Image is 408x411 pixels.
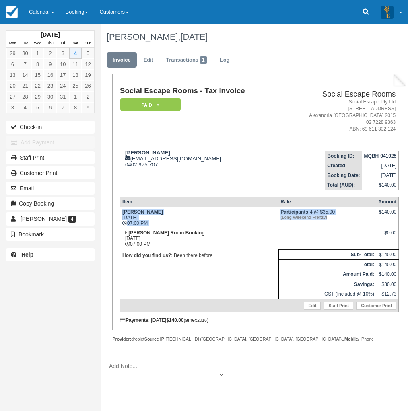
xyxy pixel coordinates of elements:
[304,302,321,310] a: Edit
[44,102,56,113] a: 6
[120,98,181,112] em: Paid
[69,39,82,48] th: Sat
[376,249,399,259] td: $140.00
[6,182,95,195] button: Email
[19,59,31,70] a: 7
[69,70,82,80] a: 18
[376,269,399,279] td: $140.00
[120,87,280,95] h1: Social Escape Rooms - Tax Invoice
[278,249,376,259] th: Sub-Total:
[6,39,19,48] th: Mon
[278,197,376,207] th: Rate
[41,31,60,38] strong: [DATE]
[120,197,278,207] th: Item
[376,259,399,269] td: $140.00
[57,59,69,70] a: 10
[325,180,362,190] th: Total (AUD):
[376,197,399,207] th: Amount
[342,337,358,341] strong: Mobile
[57,70,69,80] a: 17
[325,151,362,161] th: Booking ID:
[57,80,69,91] a: 24
[278,289,376,299] td: GST (Included @ 10%)
[278,259,376,269] th: Total:
[44,80,56,91] a: 23
[69,91,82,102] a: 1
[128,230,204,236] strong: [PERSON_NAME] Room Booking
[356,302,396,310] a: Customer Print
[31,91,44,102] a: 29
[160,52,213,68] a: Transactions1
[31,39,44,48] th: Wed
[120,317,399,323] div: : [DATE] (amex )
[120,97,178,112] a: Paid
[120,317,148,323] strong: Payments
[44,70,56,80] a: 16
[376,279,399,289] td: $80.00
[376,289,399,299] td: $12.73
[57,102,69,113] a: 7
[107,32,401,42] h1: [PERSON_NAME],
[112,337,131,341] strong: Provider:
[6,59,19,70] a: 6
[283,90,396,99] h2: Social Escape Rooms
[200,56,207,64] span: 1
[362,171,399,180] td: [DATE]
[122,253,171,258] strong: How did you find us?
[362,161,399,171] td: [DATE]
[362,180,399,190] td: $140.00
[69,59,82,70] a: 11
[6,102,19,113] a: 3
[325,171,362,180] th: Booking Date:
[6,121,95,134] button: Check-in
[57,48,69,59] a: 3
[31,102,44,113] a: 5
[19,39,31,48] th: Tue
[278,279,376,289] th: Savings:
[180,32,208,42] span: [DATE]
[6,248,95,261] a: Help
[6,197,95,210] button: Copy Booking
[19,70,31,80] a: 14
[381,6,394,18] img: A3
[31,59,44,70] a: 8
[6,48,19,59] a: 29
[378,209,396,221] div: $140.00
[144,337,166,341] strong: Source IP:
[31,80,44,91] a: 22
[197,318,207,323] small: 2016
[82,48,94,59] a: 5
[120,150,280,168] div: [EMAIL_ADDRESS][DOMAIN_NAME] 0402 975 707
[21,251,33,258] b: Help
[6,228,95,241] button: Bookmark
[44,39,56,48] th: Thu
[138,52,159,68] a: Edit
[31,48,44,59] a: 1
[364,153,397,159] strong: MQBH-041025
[21,216,67,222] span: [PERSON_NAME]
[122,251,276,259] p: : Been there before
[82,80,94,91] a: 26
[44,91,56,102] a: 30
[122,209,163,215] strong: [PERSON_NAME]
[125,150,170,156] strong: [PERSON_NAME]
[112,336,406,342] div: droplet [TECHNICAL_ID] ([GEOGRAPHIC_DATA], [GEOGRAPHIC_DATA], [GEOGRAPHIC_DATA]) / iPhone
[82,39,94,48] th: Sun
[378,230,396,242] div: $0.00
[280,209,310,215] strong: Participants
[214,52,236,68] a: Log
[166,317,183,323] strong: $140.00
[6,70,19,80] a: 13
[68,216,76,223] span: 4
[6,212,95,225] a: [PERSON_NAME] 4
[107,52,137,68] a: Invoice
[6,91,19,102] a: 27
[278,269,376,279] th: Amount Paid:
[324,302,353,310] a: Staff Print
[6,80,19,91] a: 20
[6,136,95,149] button: Add Payment
[44,48,56,59] a: 2
[19,102,31,113] a: 4
[120,207,278,228] td: [DATE] 07:00 PM
[6,151,95,164] a: Staff Print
